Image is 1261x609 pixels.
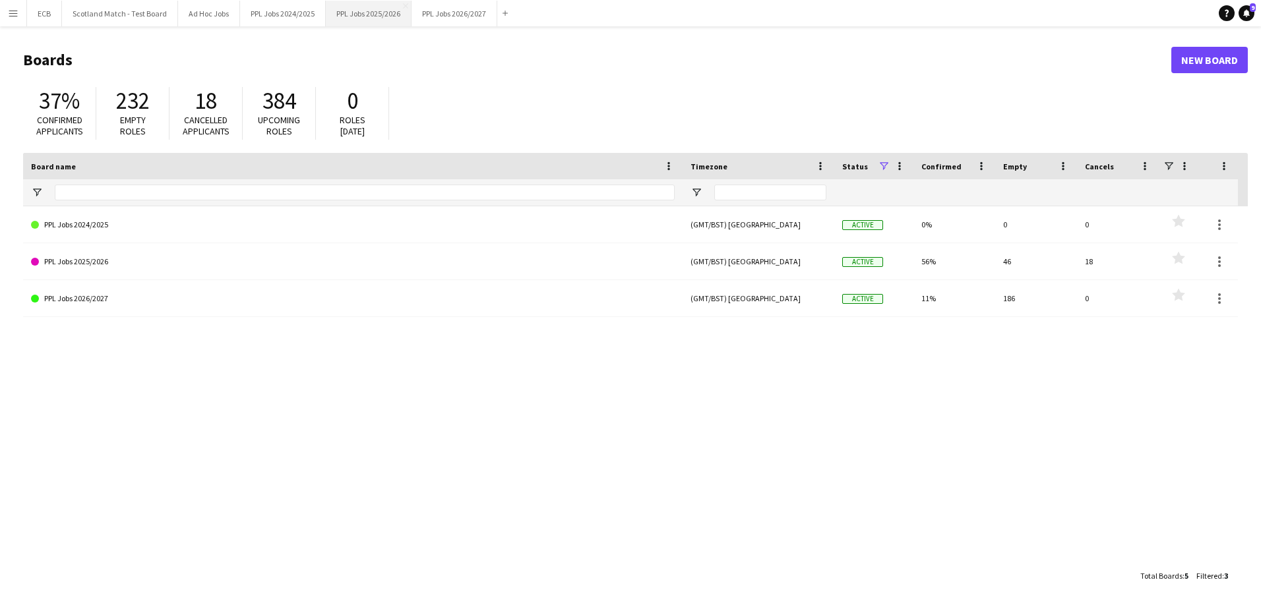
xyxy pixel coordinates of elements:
h1: Boards [23,50,1171,70]
div: 0 [1077,206,1159,243]
span: Active [842,294,883,304]
div: 11% [913,280,995,316]
div: (GMT/BST) [GEOGRAPHIC_DATA] [683,206,834,243]
span: Cancelled applicants [183,114,230,137]
div: (GMT/BST) [GEOGRAPHIC_DATA] [683,243,834,279]
span: 37% [39,86,80,115]
span: Status [842,161,868,171]
button: PPL Jobs 2025/2026 [326,1,412,26]
button: Open Filter Menu [31,187,43,198]
div: 56% [913,243,995,279]
span: 384 [262,86,296,115]
span: Confirmed [921,161,962,171]
button: Open Filter Menu [691,187,702,198]
span: Active [842,220,883,230]
div: : [1196,563,1228,589]
div: 0 [995,206,1077,243]
span: Roles [DATE] [340,114,365,137]
a: PPL Jobs 2026/2027 [31,280,675,317]
span: 5 [1184,571,1188,581]
div: 186 [995,280,1077,316]
input: Board name Filter Input [55,185,675,200]
span: 0 [347,86,358,115]
span: Timezone [691,161,727,171]
span: Board name [31,161,76,171]
a: New Board [1171,47,1248,73]
div: 0% [913,206,995,243]
div: 46 [995,243,1077,279]
a: PPL Jobs 2024/2025 [31,206,675,243]
div: 0 [1077,280,1159,316]
span: 3 [1224,571,1228,581]
span: Empty [1003,161,1027,171]
span: Empty roles [120,114,146,137]
span: 9 [1250,3,1256,12]
input: Timezone Filter Input [714,185,826,200]
span: Filtered [1196,571,1222,581]
button: Scotland Match - Test Board [62,1,178,26]
span: Total Boards [1140,571,1183,581]
button: PPL Jobs 2026/2027 [412,1,497,26]
span: 18 [195,86,217,115]
div: 18 [1077,243,1159,279]
a: 9 [1239,5,1254,21]
span: Active [842,257,883,267]
button: ECB [27,1,62,26]
button: Ad Hoc Jobs [178,1,240,26]
span: Cancels [1085,161,1114,171]
button: PPL Jobs 2024/2025 [240,1,326,26]
div: : [1140,563,1188,589]
div: (GMT/BST) [GEOGRAPHIC_DATA] [683,280,834,316]
span: Upcoming roles [258,114,300,137]
a: PPL Jobs 2025/2026 [31,243,675,280]
span: Confirmed applicants [36,114,83,137]
span: 232 [116,86,150,115]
